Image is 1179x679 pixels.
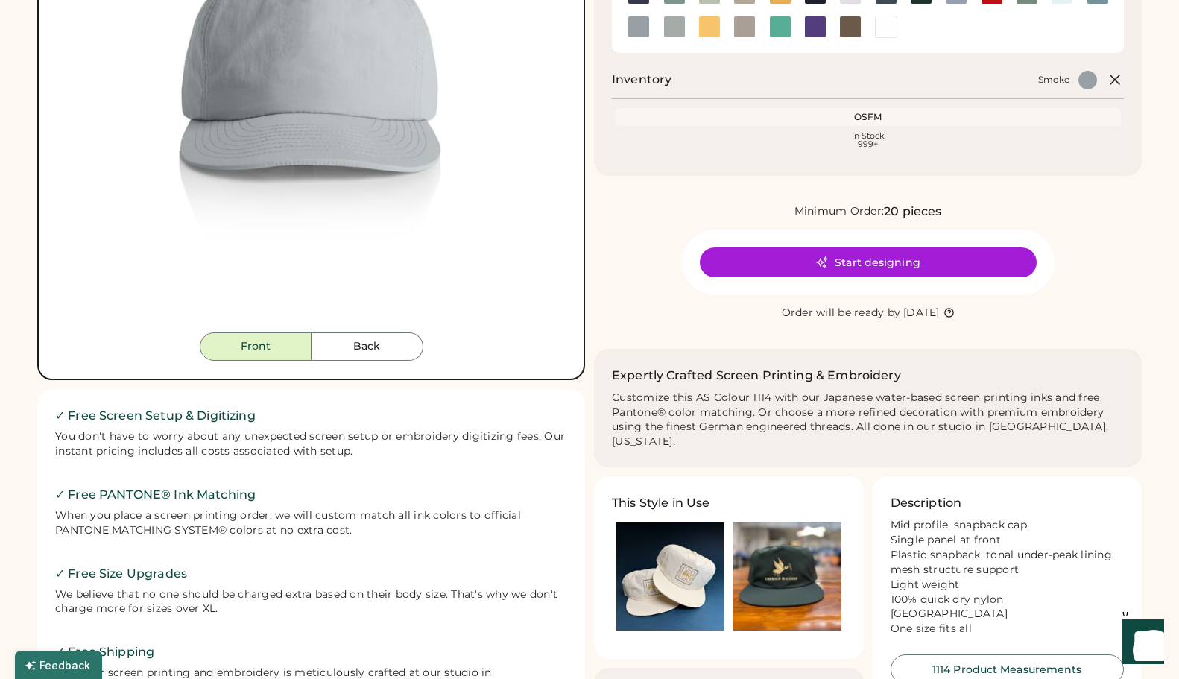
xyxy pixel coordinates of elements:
div: When you place a screen printing order, we will custom match all ink colors to official PANTONE M... [55,508,567,538]
h2: ✓ Free Shipping [55,643,567,661]
div: In Stock 999+ [618,132,1118,148]
div: You don't have to worry about any unexpected screen setup or embroidery digitizing fees. Our inst... [55,429,567,459]
h2: ✓ Free Screen Setup & Digitizing [55,407,567,425]
img: Olive Green AS Colour 1114 Surf Hat printed with an image of a mallard holding a baguette in its ... [733,522,841,631]
div: Smoke [1038,74,1069,86]
button: Front [200,332,312,361]
button: Start designing [700,247,1037,277]
h2: ✓ Free PANTONE® Ink Matching [55,486,567,504]
h2: Inventory [612,71,671,89]
div: We believe that no one should be charged extra based on their body size. That's why we don't char... [55,587,567,617]
h2: ✓ Free Size Upgrades [55,565,567,583]
h3: This Style in Use [612,494,710,512]
button: Back [312,332,423,361]
div: Order will be ready by [782,306,901,320]
div: [DATE] [903,306,940,320]
div: Mid profile, snapback cap Single panel at front Plastic snapback, tonal under-peak lining, mesh s... [891,518,1125,637]
div: 20 pieces [884,203,941,221]
img: Ecru color hat with logo printed on a blue background [616,522,724,631]
div: Customize this AS Colour 1114 with our Japanese water-based screen printing inks and free Pantone... [612,391,1124,450]
h2: Expertly Crafted Screen Printing & Embroidery [612,367,901,385]
div: Minimum Order: [794,204,885,219]
div: OSFM [618,111,1118,123]
h3: Description [891,494,962,512]
iframe: Front Chat [1108,612,1172,676]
